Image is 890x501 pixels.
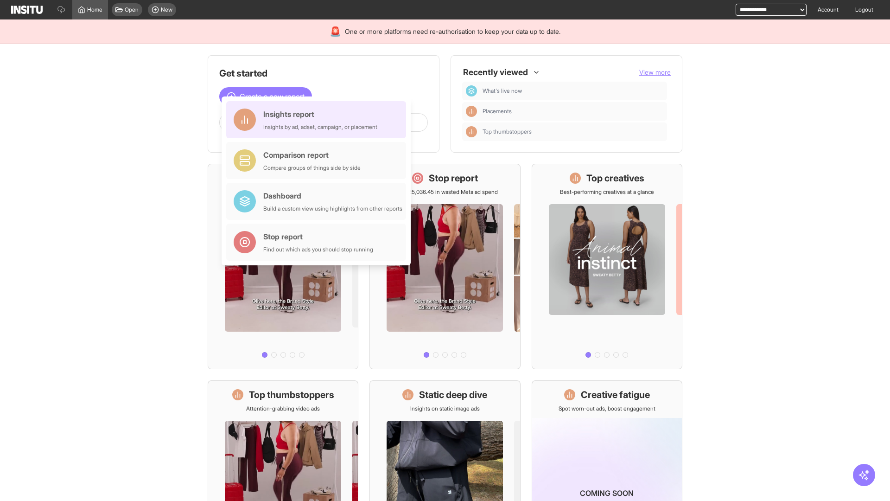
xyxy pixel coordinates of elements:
[246,405,320,412] p: Attention-grabbing video ads
[240,91,305,102] span: Create a new report
[330,25,341,38] div: 🚨
[263,149,361,161] div: Comparison report
[410,405,480,412] p: Insights on static image ads
[466,106,477,117] div: Insights
[263,109,377,120] div: Insights report
[483,87,522,95] span: What's live now
[466,85,477,96] div: Dashboard
[263,205,402,212] div: Build a custom view using highlights from other reports
[125,6,139,13] span: Open
[161,6,172,13] span: New
[11,6,43,14] img: Logo
[483,128,663,135] span: Top thumbstoppers
[560,188,654,196] p: Best-performing creatives at a glance
[392,188,498,196] p: Save £25,036.45 in wasted Meta ad spend
[263,123,377,131] div: Insights by ad, adset, campaign, or placement
[208,164,358,369] a: What's live nowSee all active ads instantly
[263,164,361,172] div: Compare groups of things side by side
[483,128,532,135] span: Top thumbstoppers
[219,67,428,80] h1: Get started
[345,27,560,36] span: One or more platforms need re-authorisation to keep your data up to date.
[263,246,373,253] div: Find out which ads you should stop running
[249,388,334,401] h1: Top thumbstoppers
[219,87,312,106] button: Create a new report
[419,388,487,401] h1: Static deep dive
[369,164,520,369] a: Stop reportSave £25,036.45 in wasted Meta ad spend
[87,6,102,13] span: Home
[466,126,477,137] div: Insights
[263,231,373,242] div: Stop report
[263,190,402,201] div: Dashboard
[639,68,671,76] span: View more
[639,68,671,77] button: View more
[483,108,512,115] span: Placements
[483,108,663,115] span: Placements
[586,172,644,185] h1: Top creatives
[532,164,682,369] a: Top creativesBest-performing creatives at a glance
[429,172,478,185] h1: Stop report
[483,87,663,95] span: What's live now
